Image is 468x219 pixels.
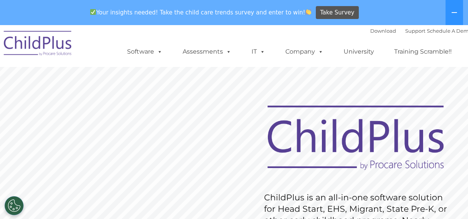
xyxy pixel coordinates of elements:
[175,44,239,59] a: Assessments
[119,44,170,59] a: Software
[387,44,459,59] a: Training Scramble!!
[405,28,425,34] a: Support
[370,28,396,34] a: Download
[306,9,311,15] img: 👏
[278,44,331,59] a: Company
[320,6,354,19] span: Take Survey
[336,44,382,59] a: University
[90,9,96,15] img: ✅
[5,196,24,215] button: Cookies Settings
[316,6,359,19] a: Take Survey
[244,44,273,59] a: IT
[87,5,315,20] span: Your insights needed! Take the child care trends survey and enter to win!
